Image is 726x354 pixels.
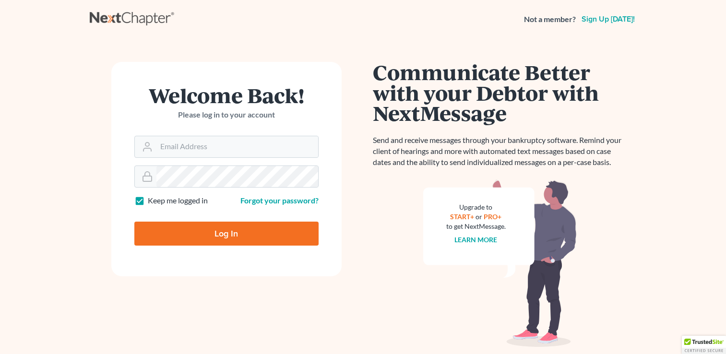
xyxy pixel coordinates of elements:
img: nextmessage_bg-59042aed3d76b12b5cd301f8e5b87938c9018125f34e5fa2b7a6b67550977c72.svg [423,179,577,347]
label: Keep me logged in [148,195,208,206]
div: TrustedSite Certified [682,336,726,354]
a: START+ [450,212,474,221]
a: Learn more [454,236,497,244]
span: or [476,212,482,221]
div: Upgrade to [446,202,506,212]
a: PRO+ [484,212,501,221]
strong: Not a member? [524,14,576,25]
p: Please log in to your account [134,109,319,120]
input: Email Address [156,136,318,157]
input: Log In [134,222,319,246]
h1: Welcome Back! [134,85,319,106]
a: Forgot your password? [240,196,319,205]
div: to get NextMessage. [446,222,506,231]
p: Send and receive messages through your bankruptcy software. Remind your client of hearings and mo... [373,135,627,168]
a: Sign up [DATE]! [580,15,637,23]
h1: Communicate Better with your Debtor with NextMessage [373,62,627,123]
